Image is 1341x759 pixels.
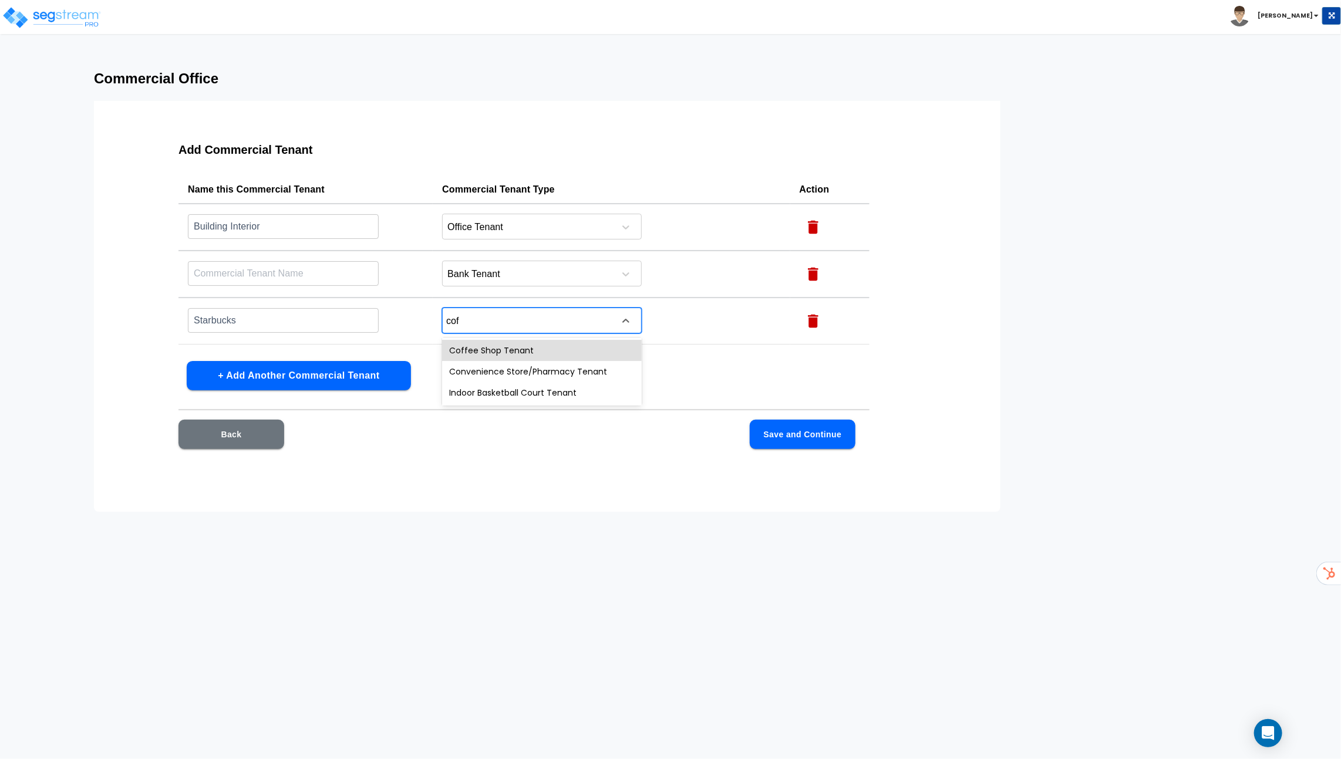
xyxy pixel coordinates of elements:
th: Action [790,176,870,204]
h3: Add Commercial Tenant [178,143,870,157]
button: Back [178,420,284,449]
input: Commercial Tenant Name [188,214,379,239]
img: avatar.png [1229,6,1250,26]
div: Coffee Shop Tenant [442,340,642,361]
div: Indoor Basketball Court Tenant [442,382,642,403]
input: Commercial Tenant Name [188,261,379,286]
th: Name this Commercial Tenant [178,176,433,204]
div: Convenience Store/Pharmacy Tenant [442,361,642,382]
div: Open Intercom Messenger [1254,719,1282,747]
img: logo_pro_r.png [2,6,102,29]
h3: Commercial Office [94,70,1247,87]
b: [PERSON_NAME] [1258,11,1313,20]
th: Commercial Tenant Type [433,176,790,204]
button: + Add Another Commercial Tenant [187,361,411,390]
input: Commercial Tenant Name [188,308,379,333]
button: Save and Continue [750,420,855,449]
